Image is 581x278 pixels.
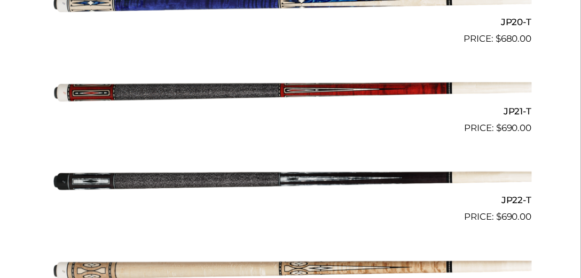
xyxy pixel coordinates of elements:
span: $ [496,122,501,133]
img: JP22-T [49,140,532,220]
span: $ [496,211,501,222]
img: JP21-T [49,50,532,130]
a: JP22-T $690.00 [49,140,532,224]
bdi: 680.00 [496,33,532,44]
bdi: 690.00 [496,122,532,133]
a: JP21-T $690.00 [49,50,532,135]
bdi: 690.00 [496,211,532,222]
span: $ [496,33,501,44]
